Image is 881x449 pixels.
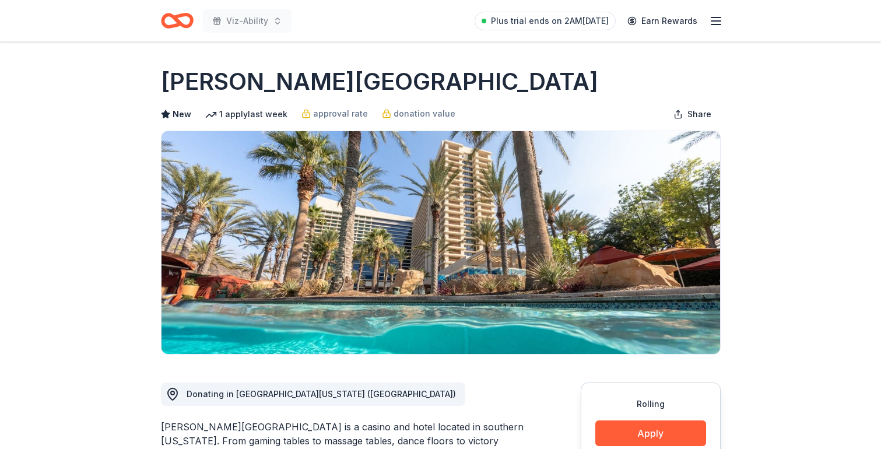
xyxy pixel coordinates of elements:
a: approval rate [301,107,368,121]
span: Viz-Ability [226,14,268,28]
a: Earn Rewards [620,10,704,31]
span: Share [687,107,711,121]
h1: [PERSON_NAME][GEOGRAPHIC_DATA] [161,65,598,98]
div: 1 apply last week [205,107,287,121]
button: Share [664,103,721,126]
span: Plus trial ends on 2AM[DATE] [491,14,609,28]
img: Image for Harrah's Resort [162,131,720,354]
a: donation value [382,107,455,121]
span: Donating in [GEOGRAPHIC_DATA][US_STATE] ([GEOGRAPHIC_DATA]) [187,389,456,399]
div: Rolling [595,397,706,411]
a: Home [161,7,194,34]
button: Apply [595,420,706,446]
span: approval rate [313,107,368,121]
span: donation value [394,107,455,121]
button: Viz-Ability [203,9,292,33]
a: Plus trial ends on 2AM[DATE] [475,12,616,30]
span: New [173,107,191,121]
